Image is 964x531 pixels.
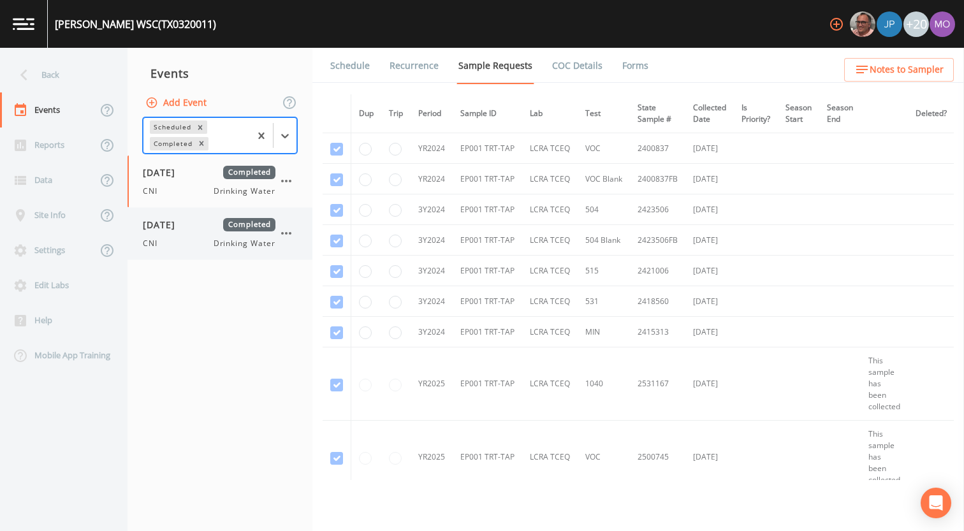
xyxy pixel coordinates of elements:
td: [DATE] [685,256,734,286]
button: Add Event [143,91,212,115]
td: [DATE] [685,194,734,225]
td: EP001 TRT-TAP [453,421,522,494]
td: MIN [578,317,630,347]
td: LCRA TCEQ [522,225,578,256]
td: [DATE] [685,133,734,164]
td: LCRA TCEQ [522,347,578,421]
img: 41241ef155101aa6d92a04480b0d0000 [877,11,902,37]
th: Season Start [778,94,819,133]
td: EP001 TRT-TAP [453,194,522,225]
th: Deleted? [908,94,954,133]
a: COC Details [550,48,604,84]
td: [DATE] [685,317,734,347]
td: VOC Blank [578,164,630,194]
td: EP001 TRT-TAP [453,225,522,256]
a: Recurrence [388,48,441,84]
td: LCRA TCEQ [522,256,578,286]
th: Period [411,94,453,133]
span: [DATE] [143,166,184,179]
td: EP001 TRT-TAP [453,164,522,194]
td: 515 [578,256,630,286]
th: Sample ID [453,94,522,133]
div: Open Intercom Messenger [921,488,951,518]
th: Lab [522,94,578,133]
td: 2500745 [630,421,685,494]
a: Schedule [328,48,372,84]
td: This sample has been collected [861,421,908,494]
th: Collected Date [685,94,734,133]
span: Completed [223,218,275,231]
td: 2418560 [630,286,685,317]
td: VOC [578,133,630,164]
div: Mike Franklin [849,11,876,37]
a: Sample Requests [456,48,534,84]
td: EP001 TRT-TAP [453,256,522,286]
td: 3Y2024 [411,317,453,347]
td: This sample has been collected [861,347,908,421]
div: Remove Completed [194,137,208,150]
td: VOC [578,421,630,494]
th: Dup [351,94,382,133]
td: 2415313 [630,317,685,347]
td: 3Y2024 [411,256,453,286]
th: Test [578,94,630,133]
img: logo [13,18,34,30]
td: YR2024 [411,133,453,164]
td: 2400837FB [630,164,685,194]
td: [DATE] [685,225,734,256]
td: YR2025 [411,421,453,494]
div: [PERSON_NAME] WSC (TX0320011) [55,17,216,32]
span: [DATE] [143,218,184,231]
div: +20 [903,11,929,37]
a: [DATE]CompletedCNIDrinking Water [128,208,312,260]
td: 2421006 [630,256,685,286]
a: Forms [620,48,650,84]
td: EP001 TRT-TAP [453,347,522,421]
td: LCRA TCEQ [522,164,578,194]
span: CNI [143,185,165,197]
td: [DATE] [685,286,734,317]
div: Events [128,57,312,89]
img: 4e251478aba98ce068fb7eae8f78b90c [930,11,955,37]
button: Notes to Sampler [844,58,954,82]
td: 504 Blank [578,225,630,256]
td: 2423506FB [630,225,685,256]
td: EP001 TRT-TAP [453,286,522,317]
td: LCRA TCEQ [522,194,578,225]
div: Joshua gere Paul [876,11,903,37]
td: 3Y2024 [411,286,453,317]
th: State Sample # [630,94,685,133]
td: EP001 TRT-TAP [453,133,522,164]
td: 2400837 [630,133,685,164]
td: EP001 TRT-TAP [453,317,522,347]
td: LCRA TCEQ [522,286,578,317]
td: [DATE] [685,421,734,494]
div: Completed [150,137,194,150]
th: Trip [381,94,411,133]
td: 3Y2024 [411,225,453,256]
td: LCRA TCEQ [522,421,578,494]
td: LCRA TCEQ [522,133,578,164]
td: 504 [578,194,630,225]
td: [DATE] [685,164,734,194]
td: YR2024 [411,164,453,194]
div: Scheduled [150,120,193,134]
th: Season End [819,94,861,133]
td: 2531167 [630,347,685,421]
td: 531 [578,286,630,317]
th: Is Priority? [734,94,778,133]
span: CNI [143,238,165,249]
td: 2423506 [630,194,685,225]
img: e2d790fa78825a4bb76dcb6ab311d44c [850,11,875,37]
span: Completed [223,166,275,179]
td: YR2025 [411,347,453,421]
td: [DATE] [685,347,734,421]
td: 1040 [578,347,630,421]
span: Notes to Sampler [870,62,944,78]
td: 3Y2024 [411,194,453,225]
span: Drinking Water [214,185,275,197]
div: Remove Scheduled [193,120,207,134]
td: LCRA TCEQ [522,317,578,347]
span: Drinking Water [214,238,275,249]
a: [DATE]CompletedCNIDrinking Water [128,156,312,208]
